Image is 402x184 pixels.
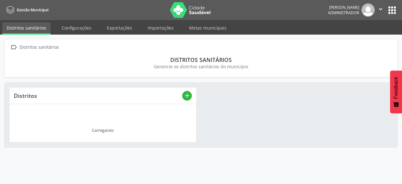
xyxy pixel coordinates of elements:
button: apps [387,5,398,16]
span: Gestão Municipal [17,7,48,13]
a: Distritos sanitários [2,22,51,35]
a: Exportações [102,22,137,33]
div: Distritos sanitários [14,56,388,63]
i:  [377,6,384,13]
span: Administrador [328,10,359,15]
a:  Distritos sanitários [9,43,60,52]
a: Configurações [57,22,96,33]
div: Gerencie os distritos sanitários do município [14,63,388,70]
i: add [184,92,191,99]
img: img [361,3,375,17]
div: Distritos sanitários [18,43,60,52]
button: Feedback - Mostrar pesquisa [390,70,402,113]
i:  [9,43,18,52]
div: [PERSON_NAME] [328,5,359,10]
div: Carregando [92,128,114,133]
a: Gestão Municipal [4,5,48,15]
a: Metas municipais [185,22,231,33]
button:  [375,3,387,17]
div: Distritos [14,92,182,99]
span: Feedback [393,77,399,99]
a: Importações [143,22,178,33]
button: add [182,91,192,101]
